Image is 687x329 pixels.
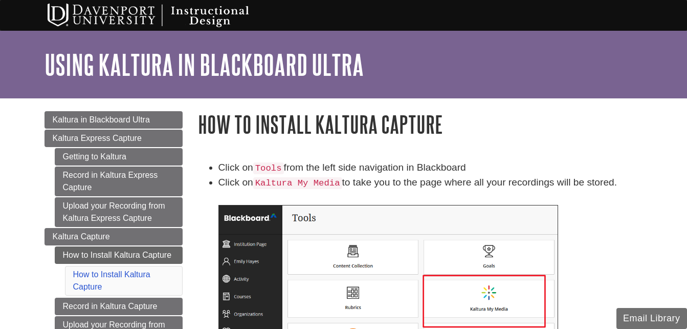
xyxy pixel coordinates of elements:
a: Kaltura Express Capture [45,130,183,147]
code: Kaltura My Media [253,177,342,189]
a: Record in Kaltura Express Capture [55,167,183,196]
img: Davenport University Instructional Design [39,3,285,28]
span: Kaltura in Blackboard Ultra [53,115,150,124]
span: Kaltura Capture [53,232,110,241]
a: Kaltura Capture [45,228,183,245]
code: Tools [253,162,284,174]
h1: How to Install Kaltura Capture [198,111,643,137]
a: How to Install Kaltura Capture [55,246,183,264]
a: Upload your Recording from Kaltura Express Capture [55,197,183,227]
button: Email Library [616,308,687,329]
a: Getting to Kaltura [55,148,183,166]
a: Using Kaltura in Blackboard Ultra [45,49,364,80]
a: Kaltura in Blackboard Ultra [45,111,183,129]
a: How to Install Kaltura Capture [73,270,150,291]
li: Click on from the left side navigation in Blackboard [218,160,643,175]
a: Record in Kaltura Capture [55,298,183,315]
span: Kaltura Express Capture [53,134,142,142]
